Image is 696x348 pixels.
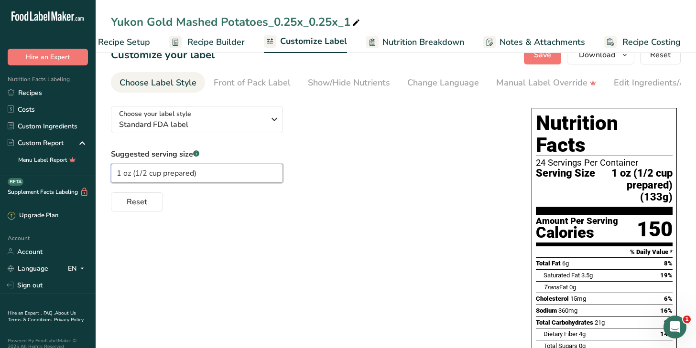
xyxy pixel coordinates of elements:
[581,272,593,279] span: 3.5g
[98,36,150,49] span: Recipe Setup
[111,148,283,160] label: Suggested serving size
[264,31,347,53] a: Customize Label
[10,127,181,162] div: Profile image for LIAThe available information focuses on subscription management through your ac...
[111,13,362,31] div: Yukon Gold Mashed Potatoes_0.25x_0.25x_1
[119,119,265,130] span: Standard FDA label
[500,36,585,49] span: Notes & Attachments
[664,260,673,267] span: 8%
[308,76,390,89] div: Show/Hide Nutrients
[112,284,127,291] span: Help
[169,32,245,53] a: Recipe Builder
[544,284,568,291] span: Fat
[579,49,615,61] span: Download
[10,167,182,193] div: Send us a message
[483,32,585,53] a: Notes & Attachments
[20,135,39,154] img: Profile image for LIA
[536,295,569,302] span: Cholesterol
[536,158,673,168] div: 24 Servings Per Container
[534,49,551,61] span: Save
[595,319,605,326] span: 21g
[8,316,54,323] a: Terms & Conditions .
[536,319,593,326] span: Total Carbohydrates
[280,35,347,48] span: Customize Label
[407,76,479,89] div: Change Language
[382,36,464,49] span: Nutrition Breakdown
[562,260,569,267] span: 6g
[660,307,673,314] span: 16%
[19,84,172,100] p: How can we help?
[13,284,34,291] span: Home
[214,76,291,89] div: Front of Pack Label
[663,316,686,338] iframe: Intercom live chat
[595,168,673,203] span: 1 oz (1/2 cup prepared) (133g)
[524,45,561,64] button: Save
[569,284,576,291] span: 0g
[20,229,160,249] div: How Subscription Upgrades Work on [DOMAIN_NAME]
[111,47,215,63] h1: Customize your label
[143,260,191,298] button: News
[622,36,681,49] span: Recipe Costing
[536,226,618,240] div: Calories
[660,330,673,337] span: 14%
[536,307,557,314] span: Sodium
[10,112,182,162] div: Recent messageProfile image for LIAThe available information focuses on subscription management t...
[366,32,464,53] a: Nutrition Breakdown
[579,330,586,337] span: 4g
[114,15,133,34] img: Profile image for Reem
[536,217,618,226] div: Amount Per Serving
[570,295,586,302] span: 15mg
[43,310,55,316] a: FAQ .
[127,196,147,208] span: Reset
[132,15,151,34] img: Profile image for Rana
[604,32,681,53] a: Recipe Costing
[496,76,597,89] div: Manual Label Override
[158,284,176,291] span: News
[8,178,23,186] div: BETA
[55,144,84,154] div: • 3m ago
[536,246,673,258] section: % Daily Value *
[683,316,691,323] span: 1
[544,284,559,291] i: Trans
[650,49,671,61] span: Reset
[54,316,84,323] a: Privacy Policy
[19,21,95,31] img: logo
[8,49,88,65] button: Hire an Expert
[544,330,577,337] span: Dietary Fiber
[660,272,673,279] span: 19%
[111,106,283,133] button: Choose your label style Standard FDA label
[8,211,58,221] div: Upgrade Plan
[119,109,191,119] span: Choose your label style
[637,217,673,242] div: 150
[536,112,673,156] h1: Nutrition Facts
[567,45,634,64] button: Download
[14,253,177,271] div: Hire an Expert Services
[14,225,177,253] div: How Subscription Upgrades Work on [DOMAIN_NAME]
[558,307,577,314] span: 360mg
[68,263,88,274] div: EN
[544,272,580,279] span: Saturated Fat
[120,76,196,89] div: Choose Label Style
[8,138,64,148] div: Custom Report
[20,120,172,130] div: Recent message
[96,260,143,298] button: Help
[536,260,561,267] span: Total Fat
[19,68,172,84] p: Hi AFC 👋
[640,45,681,64] button: Reset
[14,202,177,221] button: Search for help
[20,257,160,267] div: Hire an Expert Services
[111,192,163,211] button: Reset
[536,168,595,203] span: Serving Size
[8,260,48,277] a: Language
[48,260,96,298] button: Messages
[664,295,673,302] span: 6%
[43,144,53,154] div: LIA
[55,284,88,291] span: Messages
[80,32,150,53] a: Recipe Setup
[150,15,169,34] img: Profile image for Rachelle
[187,36,245,49] span: Recipe Builder
[20,175,160,185] div: Send us a message
[8,310,76,323] a: About Us .
[20,207,77,217] span: Search for help
[8,310,42,316] a: Hire an Expert .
